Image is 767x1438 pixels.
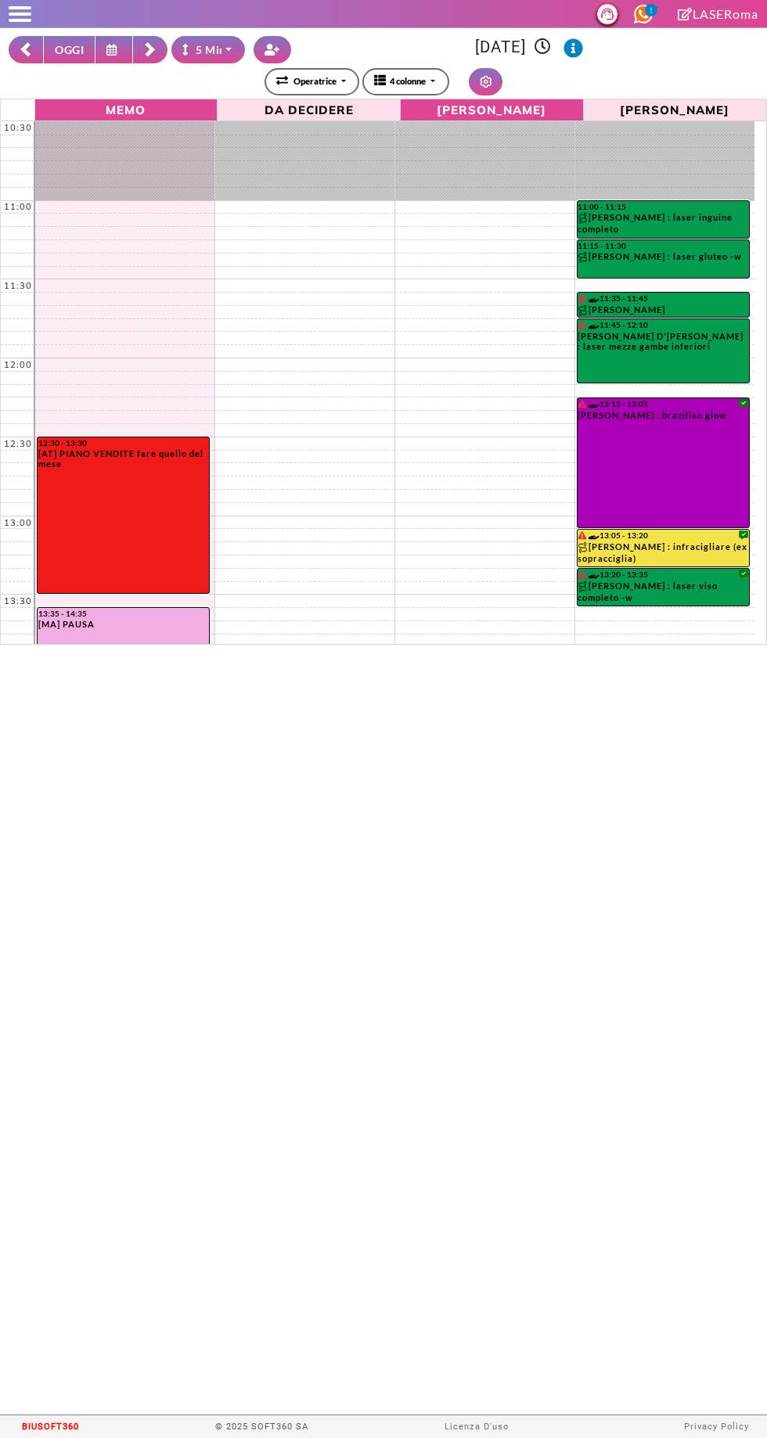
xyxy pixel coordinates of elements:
[578,570,587,578] i: Il cliente ha degli insoluti
[38,619,208,629] div: [MA] PAUSA
[578,294,587,302] i: Il cliente ha degli insoluti
[405,101,579,117] span: [PERSON_NAME]
[38,448,208,469] div: [AT] PIANO VENDITE fare quello del mese
[254,36,291,63] button: Crea nuovo contatto rapido
[578,321,587,329] i: Il cliente ha degli insoluti
[578,581,589,592] img: PERCORSO
[578,304,749,317] div: [PERSON_NAME] D'[PERSON_NAME] : laser ascelle
[1,595,35,606] div: 13:30
[578,331,749,356] div: [PERSON_NAME] D'[PERSON_NAME] : laser mezze gambe inferiori
[578,541,749,566] div: [PERSON_NAME] : infracigliare (ex sopracciglia)
[1,201,35,212] div: 11:00
[43,36,95,63] button: OGGI
[578,241,749,250] div: 11:15 - 11:30
[578,410,749,425] div: [PERSON_NAME] : brazilian glow
[1,280,35,291] div: 11:30
[300,38,758,58] h3: [DATE]
[578,399,749,409] div: 12:15 - 13:05
[1,438,35,449] div: 12:30
[578,251,749,268] div: [PERSON_NAME] : laser gluteo -w
[1,517,35,528] div: 13:00
[684,1422,749,1432] a: Privacy Policy
[578,202,749,211] div: 11:00 - 11:15
[1,122,35,133] div: 10:30
[38,609,208,618] div: 13:35 - 14:35
[578,530,749,541] div: 13:05 - 13:20
[578,305,589,316] img: PERCORSO
[445,1422,509,1432] a: Licenza D'uso
[578,581,749,606] div: [PERSON_NAME] : laser viso completo -w
[578,531,587,539] i: Il cliente ha degli insoluti
[578,400,587,408] i: Il cliente ha degli insoluti
[578,212,749,238] div: [PERSON_NAME] : laser inguine completo
[182,41,240,58] div: 5 Minuti
[678,8,693,20] i: Clicca per andare alla pagina di firma
[578,213,589,224] img: PERCORSO
[678,6,758,21] a: LASERoma
[221,101,396,117] span: Da Decidere
[578,252,589,263] img: PERCORSO
[1,359,35,370] div: 12:00
[578,320,749,330] div: 11:45 - 12:10
[39,101,214,117] span: Memo
[578,570,749,580] div: 13:20 - 13:35
[578,542,589,553] img: PERCORSO
[38,438,208,448] div: 12:30 - 13:30
[588,101,762,117] span: [PERSON_NAME]
[578,293,749,304] div: 11:35 - 11:45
